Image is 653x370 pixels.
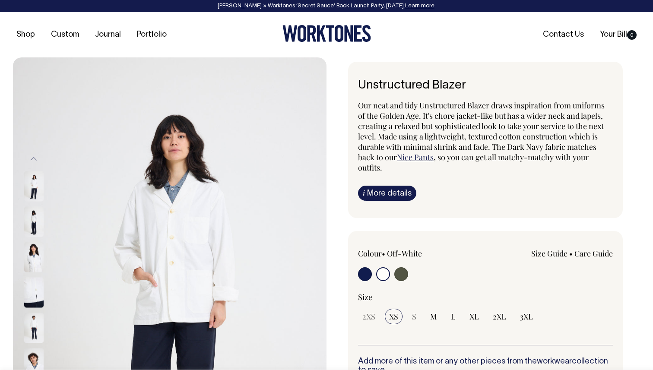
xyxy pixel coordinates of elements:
[358,309,380,324] input: 2XS
[469,311,479,322] span: XL
[426,309,441,324] input: M
[358,248,460,259] div: Colour
[516,309,537,324] input: 3XL
[405,3,434,9] a: Learn more
[9,3,644,9] div: [PERSON_NAME] × Worktones ‘Secret Sauce’ Book Launch Party, [DATE]. .
[447,309,460,324] input: L
[430,311,437,322] span: M
[397,152,434,162] a: Nice Pants
[596,28,640,42] a: Your Bill0
[451,311,456,322] span: L
[27,149,40,169] button: Previous
[48,28,82,42] a: Custom
[531,248,567,259] a: Size Guide
[363,188,365,197] span: i
[569,248,573,259] span: •
[627,30,637,40] span: 0
[387,248,422,259] label: Off-White
[24,207,44,237] img: off-white
[389,311,398,322] span: XS
[412,311,416,322] span: S
[24,278,44,308] img: off-white
[362,311,375,322] span: 2XS
[13,28,38,42] a: Shop
[537,358,572,365] a: workwear
[520,311,533,322] span: 3XL
[493,311,506,322] span: 2XL
[92,28,124,42] a: Journal
[133,28,170,42] a: Portfolio
[24,242,44,272] img: off-white
[24,313,44,343] img: off-white
[358,79,613,92] h6: Unstructured Blazer
[358,152,589,173] span: , so you can get all matchy-matchy with your outfits.
[385,309,403,324] input: XS
[358,292,613,302] div: Size
[488,309,510,324] input: 2XL
[24,171,44,202] img: off-white
[408,309,421,324] input: S
[465,309,483,324] input: XL
[382,248,385,259] span: •
[358,186,416,201] a: iMore details
[358,100,605,162] span: Our neat and tidy Unstructured Blazer draws inspiration from uniforms of the Golden Age. It's cho...
[574,248,613,259] a: Care Guide
[539,28,587,42] a: Contact Us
